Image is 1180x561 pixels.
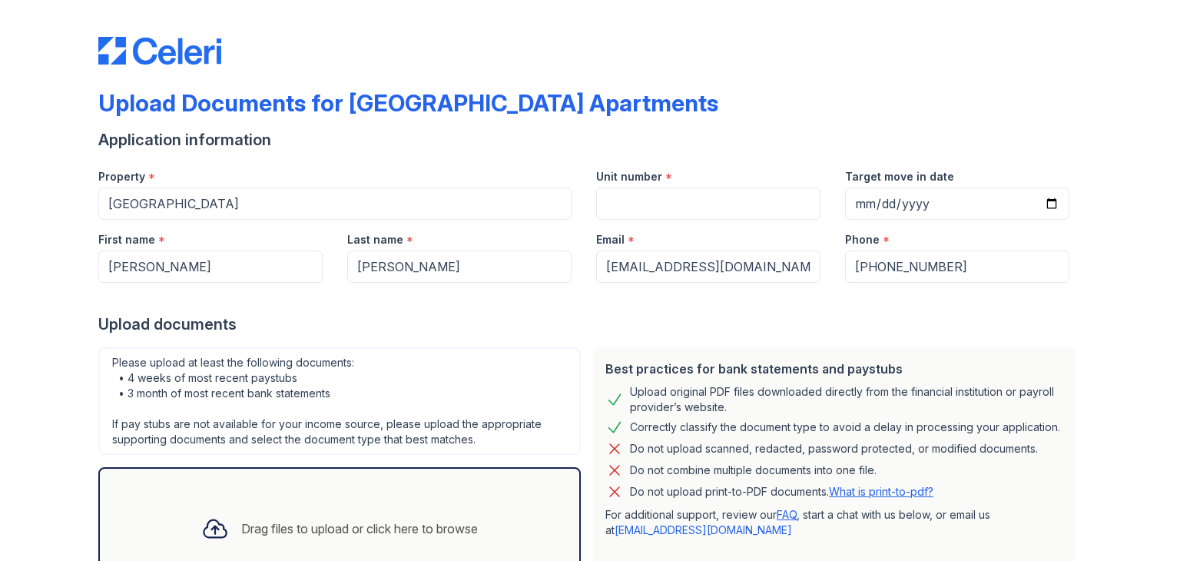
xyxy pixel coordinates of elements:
[98,169,145,184] label: Property
[630,461,877,480] div: Do not combine multiple documents into one file.
[596,232,625,247] label: Email
[845,169,954,184] label: Target move in date
[241,520,478,538] div: Drag files to upload or click here to browse
[98,129,1082,151] div: Application information
[98,37,221,65] img: CE_Logo_Blue-a8612792a0a2168367f1c8372b55b34899dd931a85d93a1a3d3e32e68fde9ad4.png
[630,384,1063,415] div: Upload original PDF files downloaded directly from the financial institution or payroll provider’...
[777,508,797,521] a: FAQ
[605,360,1063,378] div: Best practices for bank statements and paystubs
[630,418,1060,437] div: Correctly classify the document type to avoid a delay in processing your application.
[845,232,880,247] label: Phone
[98,89,718,117] div: Upload Documents for [GEOGRAPHIC_DATA] Apartments
[98,314,1082,335] div: Upload documents
[98,347,581,455] div: Please upload at least the following documents: • 4 weeks of most recent paystubs • 3 month of mo...
[347,232,403,247] label: Last name
[829,485,933,498] a: What is print-to-pdf?
[605,507,1063,538] p: For additional support, review our , start a chat with us below, or email us at
[596,169,662,184] label: Unit number
[615,523,792,536] a: [EMAIL_ADDRESS][DOMAIN_NAME]
[98,232,155,247] label: First name
[630,440,1038,458] div: Do not upload scanned, redacted, password protected, or modified documents.
[630,484,933,500] p: Do not upload print-to-PDF documents.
